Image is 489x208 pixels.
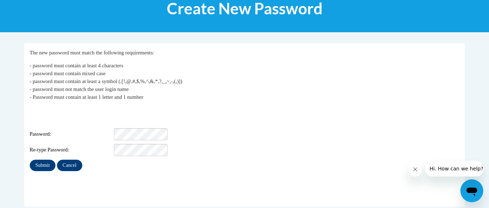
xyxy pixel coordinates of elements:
iframe: Message from company [425,161,483,176]
input: Submit [30,160,55,171]
iframe: Close message [408,162,422,176]
span: The new password must match the following requirements: [30,50,154,55]
input: Cancel [57,160,82,171]
iframe: Button to launch messaging window [460,179,483,202]
span: Re-type Password: [30,146,113,154]
span: Password: [30,130,113,138]
span: - password must contain at least 4 characters - password must contain mixed case - password must ... [30,63,182,100]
